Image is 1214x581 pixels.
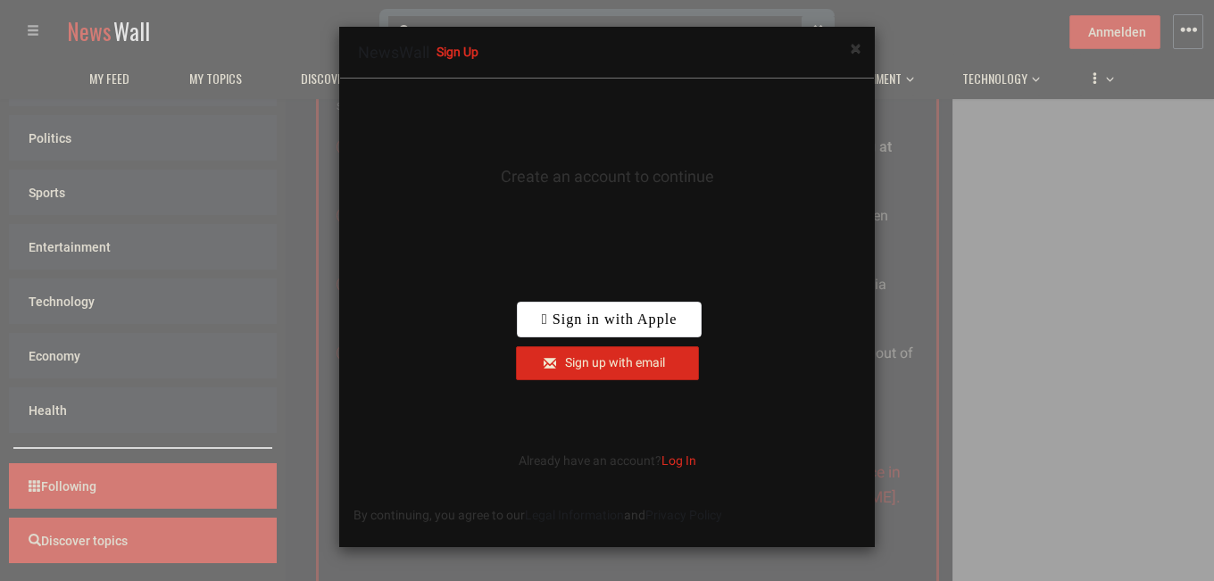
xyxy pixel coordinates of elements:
div: Already have an account? [519,452,696,469]
span: Sign Up [437,45,478,68]
button: Next [516,346,699,380]
button: Close [837,26,874,71]
h4: Create an account to continue [501,168,714,186]
span: Log In [661,453,696,468]
div: By continuing, you agree to our and [353,506,861,524]
div: Sign in with Apple [517,302,702,337]
a: Legal Information [525,508,624,522]
a: NewsWall [353,29,434,75]
span: × [851,37,861,59]
div: Sign up with email [528,353,687,371]
iframe: Sign in with Google Button [507,255,688,295]
a: Privacy Policy [645,508,722,522]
